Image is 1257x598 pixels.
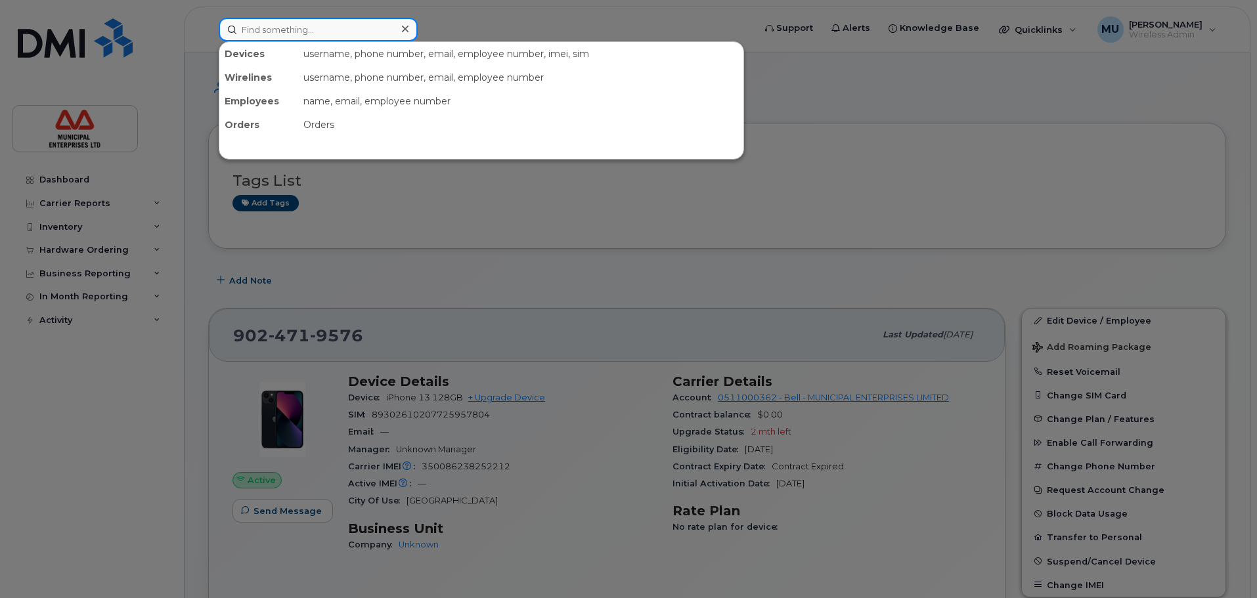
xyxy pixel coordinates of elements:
div: Devices [219,42,298,66]
div: username, phone number, email, employee number [298,66,743,89]
div: Employees [219,89,298,113]
div: Orders [219,113,298,137]
div: Orders [298,113,743,137]
div: name, email, employee number [298,89,743,113]
div: username, phone number, email, employee number, imei, sim [298,42,743,66]
div: Wirelines [219,66,298,89]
